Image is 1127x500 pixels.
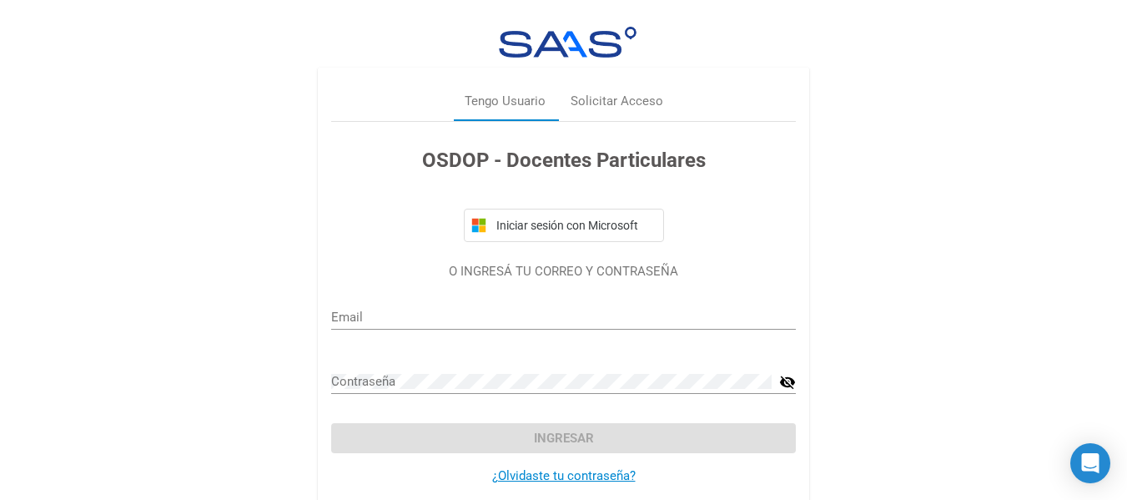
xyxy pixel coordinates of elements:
[493,219,657,232] span: Iniciar sesión con Microsoft
[331,423,796,453] button: Ingresar
[331,145,796,175] h3: OSDOP - Docentes Particulares
[331,262,796,281] p: O INGRESÁ TU CORREO Y CONTRASEÑA
[571,92,663,111] div: Solicitar Acceso
[1070,443,1110,483] div: Open Intercom Messenger
[464,209,664,242] button: Iniciar sesión con Microsoft
[534,431,594,446] span: Ingresar
[492,468,636,483] a: ¿Olvidaste tu contraseña?
[779,372,796,392] mat-icon: visibility_off
[465,92,546,111] div: Tengo Usuario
